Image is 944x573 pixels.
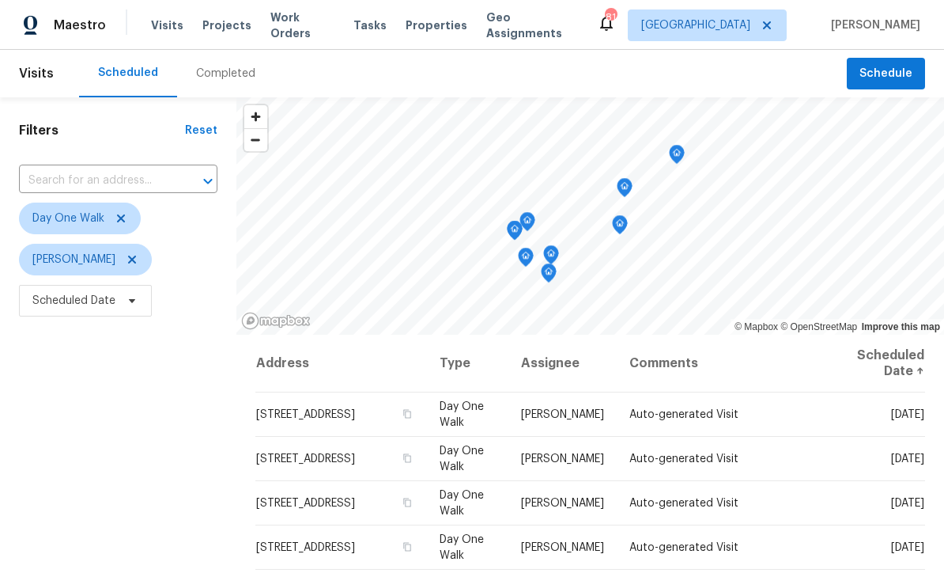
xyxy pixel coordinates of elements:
span: Auto-generated Visit [629,453,738,465]
th: Comments [617,335,818,393]
span: Scheduled Date [32,293,115,309]
span: Auto-generated Visit [629,409,738,420]
th: Scheduled Date ↑ [818,335,925,393]
span: [STREET_ADDRESS] [256,453,355,465]
div: Map marker [669,145,685,169]
span: Geo Assignments [486,9,578,41]
h1: Filters [19,123,185,139]
th: Address [255,335,427,393]
span: Day One Walk [440,490,484,517]
div: Scheduled [98,65,158,81]
span: [PERSON_NAME] [825,17,920,33]
span: [PERSON_NAME] [32,252,115,268]
span: [STREET_ADDRESS] [256,498,355,509]
span: Auto-generated Visit [629,542,738,553]
span: [PERSON_NAME] [521,498,604,509]
span: Tasks [353,20,387,31]
a: Mapbox [734,321,778,332]
div: 81 [605,9,616,25]
span: [DATE] [891,498,924,509]
input: Search for an address... [19,169,173,193]
button: Schedule [847,58,925,90]
button: Copy Address [400,540,414,554]
button: Open [197,170,219,192]
div: Map marker [541,264,557,288]
button: Copy Address [400,495,414,510]
span: [DATE] [891,453,924,465]
span: [PERSON_NAME] [521,453,604,465]
span: Maestro [54,17,106,33]
div: Reset [185,123,217,139]
th: Assignee [508,335,617,393]
span: [STREET_ADDRESS] [256,542,355,553]
div: Completed [196,66,255,82]
span: Day One Walk [32,211,104,226]
div: Map marker [518,248,534,272]
span: [DATE] [891,409,924,420]
button: Zoom out [244,128,267,151]
div: Map marker [617,178,632,203]
span: Schedule [859,64,912,84]
a: Improve this map [862,321,940,332]
span: Visits [19,56,54,91]
div: Map marker [612,215,628,240]
span: Day One Walk [440,446,484,472]
span: Visits [151,17,183,33]
span: Day One Walk [440,534,484,561]
span: Day One Walk [440,401,484,428]
a: Mapbox homepage [241,312,311,330]
button: Copy Address [400,407,414,421]
button: Copy Address [400,451,414,465]
span: Work Orders [270,9,334,41]
span: Properties [406,17,467,33]
div: Map marker [507,221,523,245]
a: OpenStreetMap [780,321,857,332]
button: Zoom in [244,105,267,128]
span: Projects [202,17,251,33]
th: Type [427,335,508,393]
span: [DATE] [891,542,924,553]
span: [PERSON_NAME] [521,409,604,420]
span: [PERSON_NAME] [521,542,604,553]
span: [STREET_ADDRESS] [256,409,355,420]
span: [GEOGRAPHIC_DATA] [641,17,750,33]
span: Auto-generated Visit [629,498,738,509]
div: Map marker [519,212,535,237]
span: Zoom out [244,129,267,151]
div: Map marker [543,245,559,270]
